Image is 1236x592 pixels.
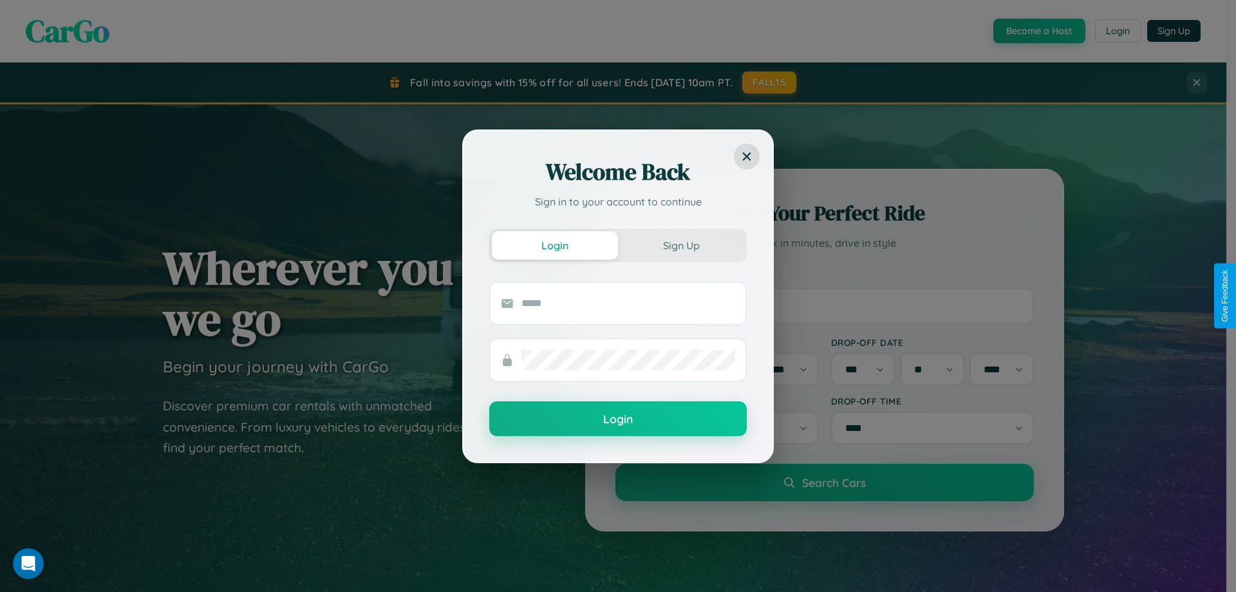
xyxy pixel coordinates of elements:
[618,231,744,260] button: Sign Up
[13,548,44,579] iframe: Intercom live chat
[489,157,747,187] h2: Welcome Back
[492,231,618,260] button: Login
[489,194,747,209] p: Sign in to your account to continue
[489,401,747,436] button: Login
[1221,270,1230,322] div: Give Feedback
